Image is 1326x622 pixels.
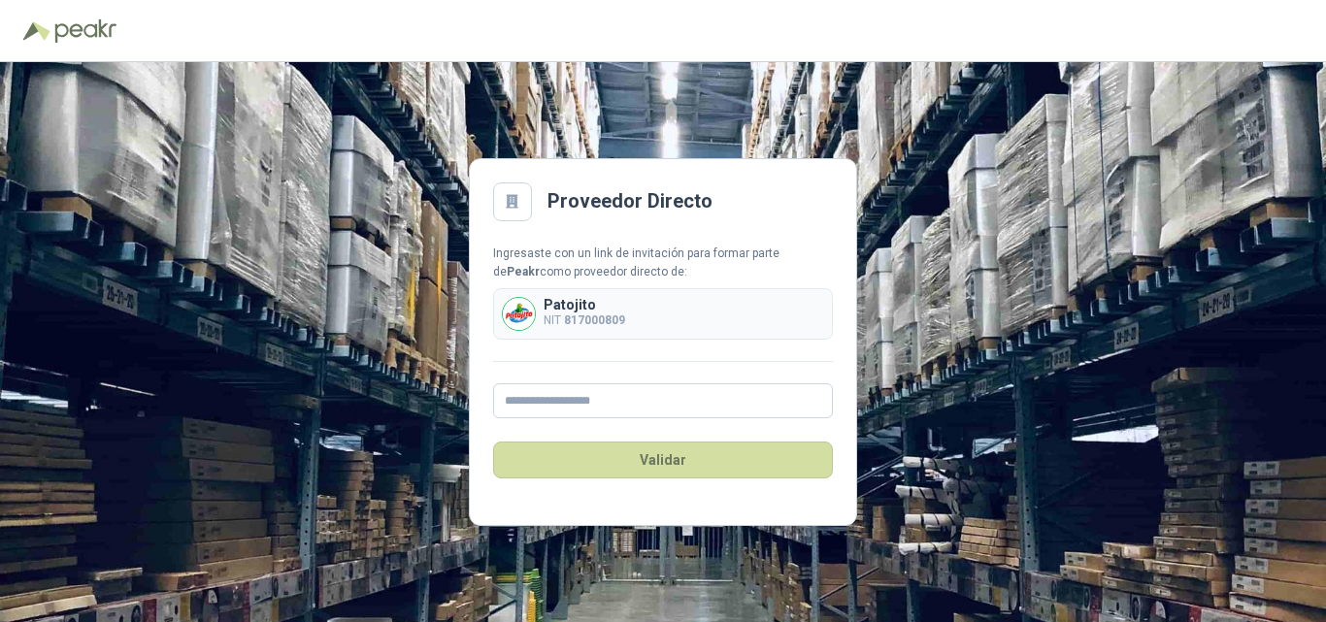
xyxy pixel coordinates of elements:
button: Validar [493,442,833,478]
img: Peakr [54,19,116,43]
h2: Proveedor Directo [547,186,713,216]
div: Ingresaste con un link de invitación para formar parte de como proveedor directo de: [493,245,833,281]
img: Company Logo [503,298,535,330]
p: NIT [544,311,625,330]
b: 817000809 [564,313,625,327]
img: Logo [23,21,50,41]
p: Patojito [544,298,625,311]
b: Peakr [507,265,540,278]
